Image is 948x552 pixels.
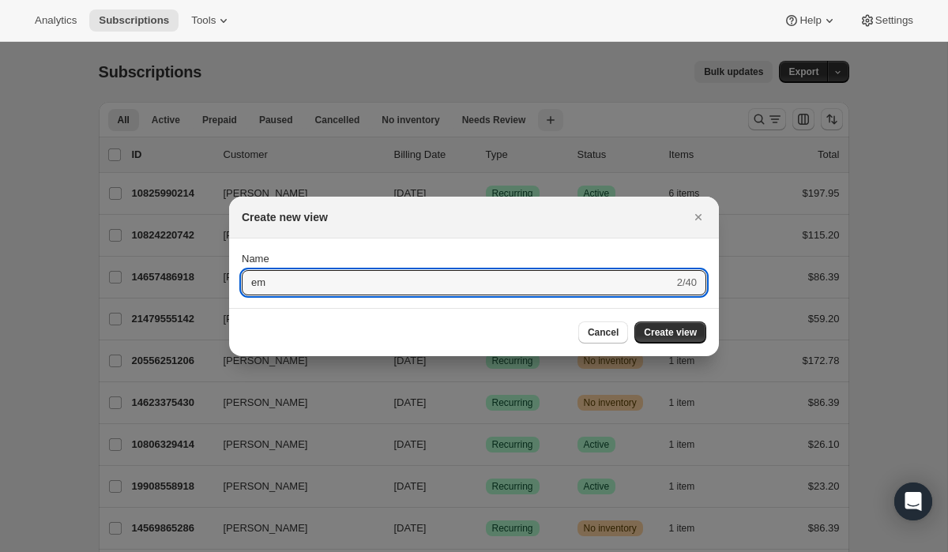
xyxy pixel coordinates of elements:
[25,9,86,32] button: Analytics
[242,209,328,225] h2: Create new view
[634,321,706,344] button: Create view
[588,326,619,339] span: Cancel
[89,9,179,32] button: Subscriptions
[774,9,846,32] button: Help
[644,326,697,339] span: Create view
[850,9,923,32] button: Settings
[191,14,216,27] span: Tools
[578,321,628,344] button: Cancel
[182,9,241,32] button: Tools
[894,483,932,520] div: Open Intercom Messenger
[242,253,269,265] span: Name
[875,14,913,27] span: Settings
[799,14,821,27] span: Help
[35,14,77,27] span: Analytics
[687,206,709,228] button: Close
[99,14,169,27] span: Subscriptions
